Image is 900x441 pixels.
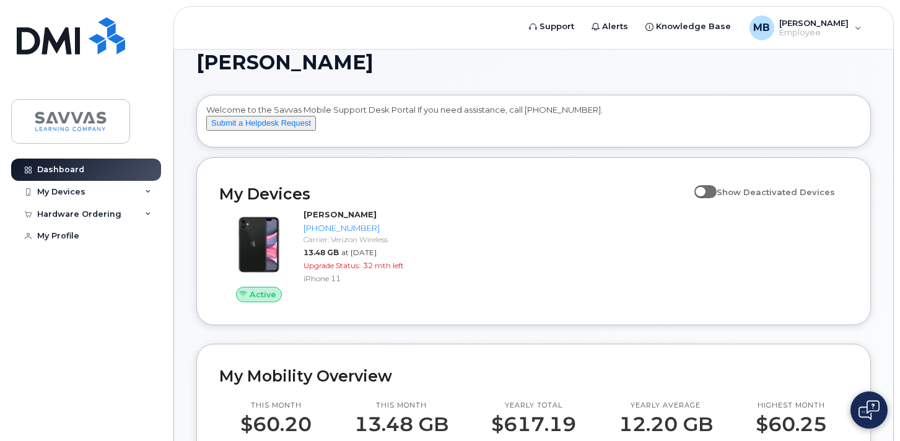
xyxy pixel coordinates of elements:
span: Show Deactivated Devices [717,187,835,197]
span: 13.48 GB [304,248,339,257]
div: iPhone 11 [304,273,414,284]
span: Upgrade Status: [304,261,360,270]
h2: My Mobility Overview [219,367,848,385]
span: Knowledge Base [656,20,731,33]
p: 12.20 GB [619,413,713,435]
h2: My Devices [219,185,688,203]
div: Carrier: Verizon Wireless [304,234,414,245]
img: Open chat [858,400,880,420]
div: Madison Burris [741,15,870,40]
p: $617.19 [491,413,576,435]
a: Support [520,14,583,39]
p: Yearly total [491,401,576,411]
a: Active[PERSON_NAME][PHONE_NUMBER]Carrier: Verizon Wireless13.48 GBat [DATE]Upgrade Status:32 mth ... [219,209,419,303]
p: $60.20 [240,413,312,435]
p: $60.25 [756,413,827,435]
div: Welcome to the Savvas Mobile Support Desk Portal If you need assistance, call [PHONE_NUMBER]. [206,104,861,142]
span: 32 mth left [363,261,404,270]
a: Submit a Helpdesk Request [206,118,316,128]
input: Show Deactivated Devices [694,180,704,190]
span: MB [753,20,770,35]
div: [PHONE_NUMBER] [304,222,414,234]
span: at [DATE] [341,248,377,257]
span: Employee [779,28,849,38]
p: This month [354,401,448,411]
span: Alerts [602,20,628,33]
p: Highest month [756,401,827,411]
p: Yearly average [619,401,713,411]
button: Submit a Helpdesk Request [206,116,316,131]
span: Support [540,20,574,33]
strong: [PERSON_NAME] [304,209,377,219]
a: Knowledge Base [637,14,740,39]
img: iPhone_11.jpg [229,215,289,274]
span: [PERSON_NAME] [196,53,374,72]
p: 13.48 GB [354,413,448,435]
a: Alerts [583,14,637,39]
p: This month [240,401,312,411]
span: Active [250,289,276,300]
